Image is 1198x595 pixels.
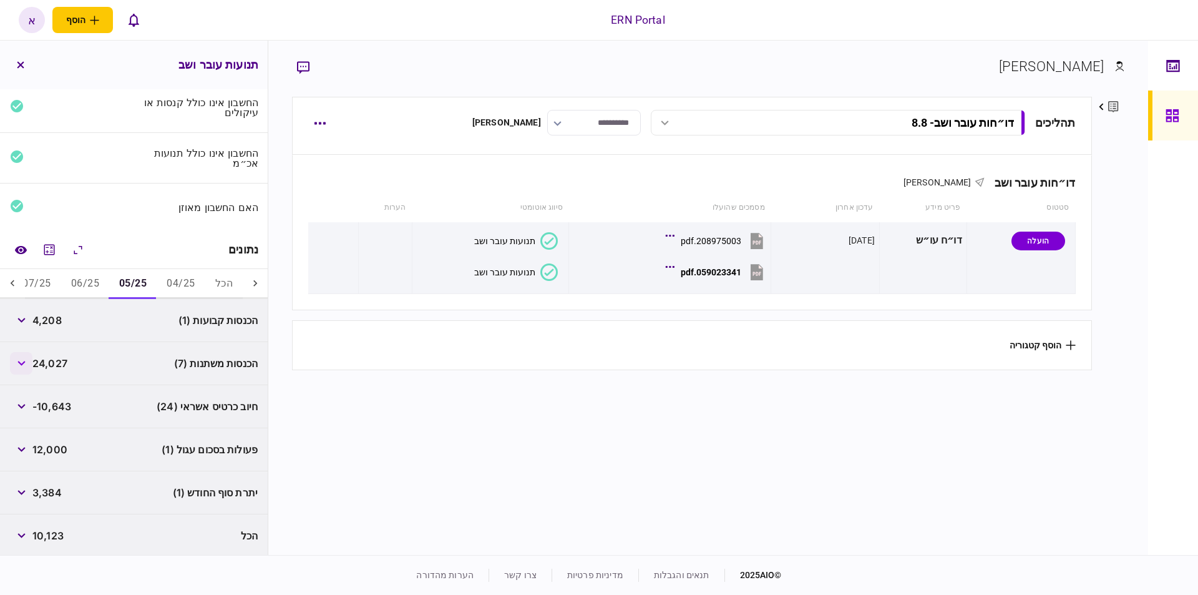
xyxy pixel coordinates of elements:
[205,269,243,299] button: הכל
[12,269,61,299] button: 07/25
[903,177,972,187] span: [PERSON_NAME]
[173,485,258,500] span: יתרת סוף החודש (1)
[1011,232,1065,250] div: הועלה
[32,528,64,543] span: 10,123
[228,243,258,256] div: נתונים
[358,194,412,222] th: הערות
[504,570,537,580] a: צרו קשר
[32,356,67,371] span: 24,027
[999,56,1104,77] div: [PERSON_NAME]
[157,269,205,299] button: 04/25
[32,313,62,328] span: 4,208
[654,570,709,580] a: תנאים והגבלות
[474,236,535,246] div: תנועות עובר ושב
[985,176,1076,189] div: דו״חות עובר ושב
[174,356,258,371] span: הכנסות משתנות (7)
[9,238,32,261] a: השוואה למסמך
[52,7,113,33] button: פתח תפריט להוספת לקוח
[178,313,258,328] span: הכנסות קבועות (1)
[32,399,71,414] span: -10,643
[416,570,474,580] a: הערות מהדורה
[472,116,541,129] div: [PERSON_NAME]
[668,227,766,255] button: 208975003.pdf
[771,194,880,222] th: עדכון אחרון
[61,269,109,299] button: 06/25
[157,399,258,414] span: חיוב כרטיס אשראי (24)
[120,7,147,33] button: פתח רשימת התראות
[912,116,1014,129] div: דו״חות עובר ושב - 8.8
[884,227,962,255] div: דו״ח עו״ש
[139,97,259,117] div: החשבון אינו כולל קנסות או עיקולים
[724,569,782,582] div: © 2025 AIO
[38,238,61,261] button: מחשבון
[32,442,67,457] span: 12,000
[879,194,967,222] th: פריט מידע
[967,194,1075,222] th: סטטוס
[32,485,62,500] span: 3,384
[651,110,1025,135] button: דו״חות עובר ושב- 8.8
[849,234,875,247] div: [DATE]
[611,12,665,28] div: ERN Portal
[668,258,766,286] button: 059023341.pdf
[139,148,259,168] div: החשבון אינו כולל תנועות אכ״מ
[19,7,45,33] button: א
[67,238,89,261] button: הרחב\כווץ הכל
[681,267,741,277] div: 059023341.pdf
[1010,340,1076,350] button: הוסף קטגוריה
[178,59,258,71] h3: תנועות עובר ושב
[162,442,258,457] span: פעולות בסכום עגול (1)
[139,202,259,212] div: האם החשבון מאוזן
[567,570,623,580] a: מדיניות פרטיות
[412,194,569,222] th: סיווג אוטומטי
[474,267,535,277] div: תנועות עובר ושב
[241,528,258,543] span: הכל
[474,263,558,281] button: תנועות עובר ושב
[1035,114,1076,131] div: תהליכים
[474,232,558,250] button: תנועות עובר ושב
[109,269,157,299] button: 05/25
[569,194,771,222] th: מסמכים שהועלו
[681,236,741,246] div: 208975003.pdf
